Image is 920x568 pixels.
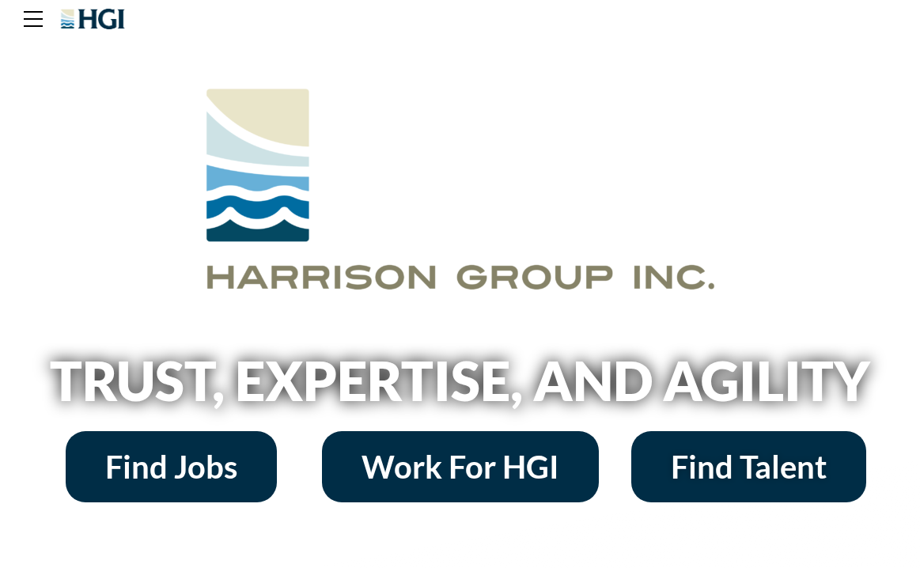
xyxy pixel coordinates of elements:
a: Find Talent [631,431,866,502]
a: Work For HGI [322,431,599,502]
span: Find Jobs [105,451,237,483]
span: Find Talent [671,451,827,483]
a: Find Jobs [66,431,277,502]
span: Work For HGI [362,451,559,483]
h2: Trust, Expertise, and Agility [9,354,911,407]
